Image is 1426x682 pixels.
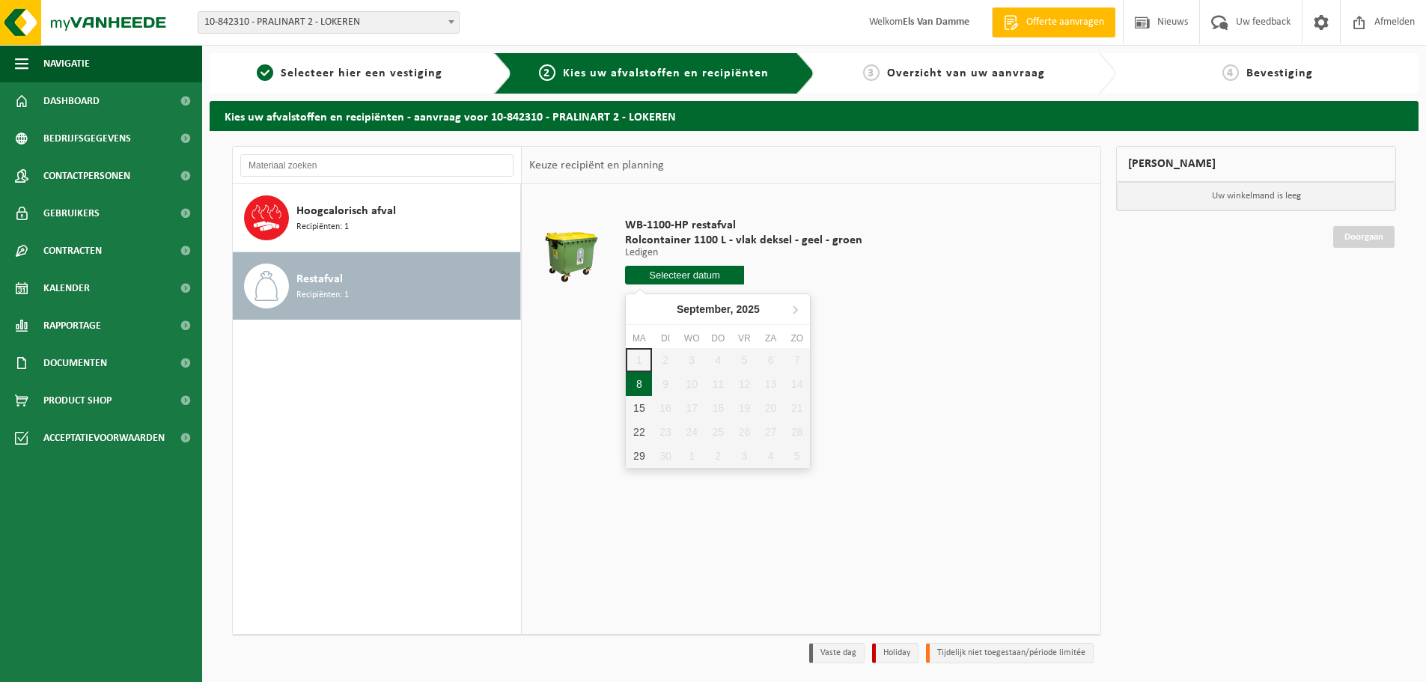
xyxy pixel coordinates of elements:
[296,270,343,288] span: Restafval
[1333,226,1395,248] a: Doorgaan
[240,154,514,177] input: Materiaal zoeken
[1117,182,1395,210] p: Uw winkelmand is leeg
[731,331,758,346] div: vr
[872,643,918,663] li: Holiday
[563,67,769,79] span: Kies uw afvalstoffen en recipiënten
[296,220,349,234] span: Recipiënten: 1
[257,64,273,81] span: 1
[903,16,969,28] strong: Els Van Damme
[198,11,460,34] span: 10-842310 - PRALINART 2 - LOKEREN
[625,233,862,248] span: Rolcontainer 1100 L - vlak deksel - geel - groen
[43,419,165,457] span: Acceptatievoorwaarden
[863,64,880,81] span: 3
[43,344,107,382] span: Documenten
[652,331,678,346] div: di
[737,304,760,314] i: 2025
[625,266,744,284] input: Selecteer datum
[43,382,112,419] span: Product Shop
[887,67,1045,79] span: Overzicht van uw aanvraag
[626,420,652,444] div: 22
[784,331,810,346] div: zo
[758,331,784,346] div: za
[296,288,349,302] span: Recipiënten: 1
[296,202,396,220] span: Hoogcalorisch afval
[43,232,102,270] span: Contracten
[626,396,652,420] div: 15
[705,331,731,346] div: do
[679,331,705,346] div: wo
[1116,146,1396,182] div: [PERSON_NAME]
[522,147,671,184] div: Keuze recipiënt en planning
[281,67,442,79] span: Selecteer hier een vestiging
[539,64,555,81] span: 2
[626,444,652,468] div: 29
[233,252,521,320] button: Restafval Recipiënten: 1
[43,307,101,344] span: Rapportage
[671,297,766,321] div: September,
[43,157,130,195] span: Contactpersonen
[210,101,1419,130] h2: Kies uw afvalstoffen en recipiënten - aanvraag voor 10-842310 - PRALINART 2 - LOKEREN
[626,331,652,346] div: ma
[43,82,100,120] span: Dashboard
[43,120,131,157] span: Bedrijfsgegevens
[1023,15,1108,30] span: Offerte aanvragen
[217,64,482,82] a: 1Selecteer hier een vestiging
[926,643,1094,663] li: Tijdelijk niet toegestaan/période limitée
[198,12,459,33] span: 10-842310 - PRALINART 2 - LOKEREN
[1246,67,1313,79] span: Bevestiging
[809,643,865,663] li: Vaste dag
[43,195,100,232] span: Gebruikers
[43,270,90,307] span: Kalender
[1222,64,1239,81] span: 4
[233,184,521,252] button: Hoogcalorisch afval Recipiënten: 1
[992,7,1115,37] a: Offerte aanvragen
[625,248,862,258] p: Ledigen
[43,45,90,82] span: Navigatie
[626,372,652,396] div: 8
[625,218,862,233] span: WB-1100-HP restafval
